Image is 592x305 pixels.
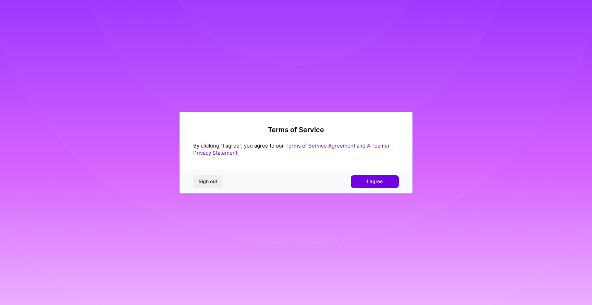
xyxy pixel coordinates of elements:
[193,126,399,134] h2: Terms of Service
[193,175,223,188] button: Sign out
[285,142,355,149] a: Terms of Service Agreement
[367,178,383,185] span: I agree
[351,175,399,188] button: I agree
[199,178,217,185] span: Sign out
[193,142,399,156] div: By clicking "I agree", you agree to our and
